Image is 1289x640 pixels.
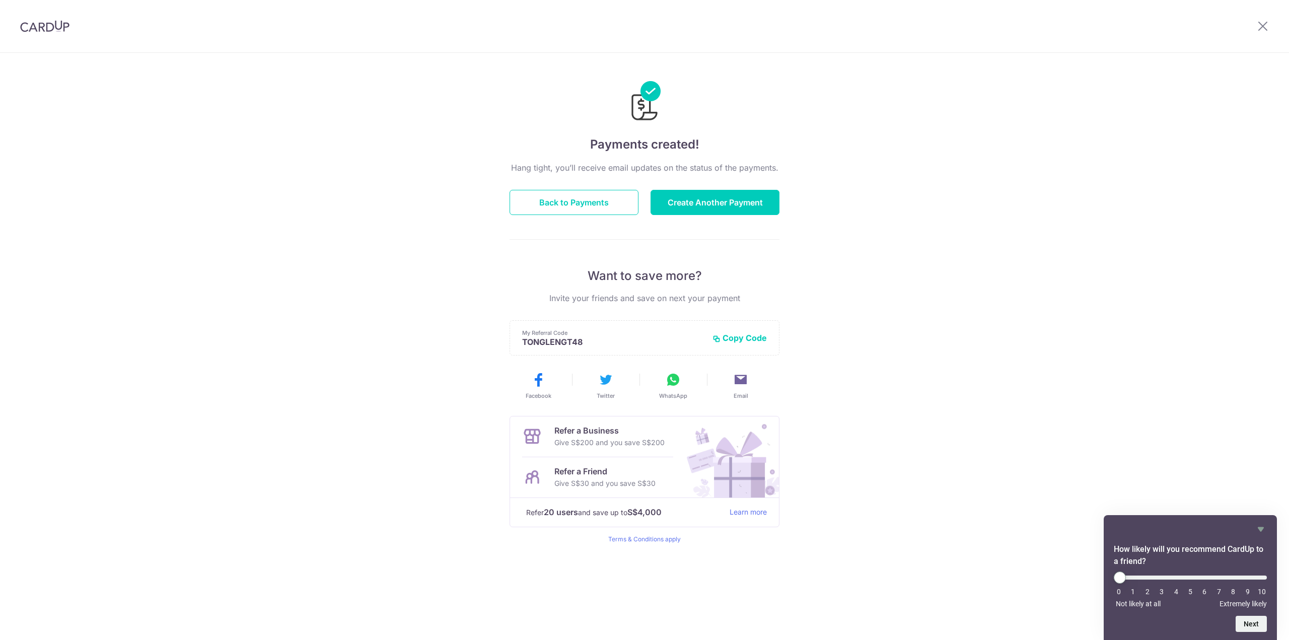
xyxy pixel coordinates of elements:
img: Refer [677,416,779,497]
button: Copy Code [712,333,767,343]
button: WhatsApp [643,372,703,400]
a: Learn more [730,506,767,519]
li: 2 [1142,588,1153,596]
p: TONGLENGT48 [522,337,704,347]
p: Want to save more? [510,268,779,284]
li: 9 [1243,588,1253,596]
h2: How likely will you recommend CardUp to a friend? Select an option from 0 to 10, with 0 being Not... [1114,543,1267,567]
button: Create Another Payment [651,190,779,215]
li: 10 [1257,588,1267,596]
span: Facebook [526,392,551,400]
li: 3 [1157,588,1167,596]
button: Next question [1236,616,1267,632]
span: WhatsApp [659,392,687,400]
a: Terms & Conditions apply [608,535,681,543]
span: Email [734,392,748,400]
button: Email [711,372,770,400]
p: Give S$200 and you save S$200 [554,437,665,449]
span: Not likely at all [1116,600,1161,608]
button: Hide survey [1255,523,1267,535]
button: Facebook [509,372,568,400]
li: 6 [1199,588,1209,596]
button: Back to Payments [510,190,638,215]
li: 5 [1185,588,1195,596]
button: Twitter [576,372,635,400]
div: How likely will you recommend CardUp to a friend? Select an option from 0 to 10, with 0 being Not... [1114,572,1267,608]
p: Refer and save up to [526,506,722,519]
span: Extremely likely [1220,600,1267,608]
li: 0 [1114,588,1124,596]
p: Give S$30 and you save S$30 [554,477,656,489]
p: My Referral Code [522,329,704,337]
li: 7 [1214,588,1224,596]
p: Refer a Business [554,424,665,437]
li: 4 [1171,588,1181,596]
li: 8 [1228,588,1238,596]
p: Hang tight, you’ll receive email updates on the status of the payments. [510,162,779,174]
strong: 20 users [544,506,578,518]
p: Refer a Friend [554,465,656,477]
li: 1 [1128,588,1138,596]
span: Twitter [597,392,615,400]
img: CardUp [20,20,69,32]
img: Payments [628,81,661,123]
strong: S$4,000 [627,506,662,518]
div: How likely will you recommend CardUp to a friend? Select an option from 0 to 10, with 0 being Not... [1114,523,1267,632]
p: Invite your friends and save on next your payment [510,292,779,304]
h4: Payments created! [510,135,779,154]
